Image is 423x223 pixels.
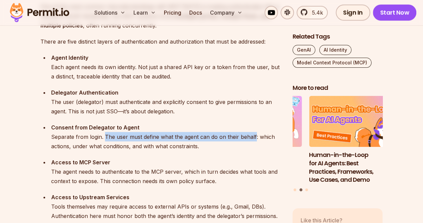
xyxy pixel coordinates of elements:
strong: Access to Upstream Services [51,194,129,201]
button: Go to slide 2 [299,188,302,191]
h2: Related Tags [293,32,383,41]
strong: multiple parties, multiple flows, and multiple policies [40,13,271,29]
strong: Consent from Delegator to Agent [51,124,139,131]
span: 5.4k [308,9,323,17]
a: Pricing [161,6,184,19]
button: Solutions [92,6,128,19]
button: Go to slide 3 [305,188,308,191]
div: The agent needs to authenticate to the MCP server, which in turn decides what tools and context t... [51,158,282,186]
a: 5.4k [297,6,328,19]
div: Separate from login. The user must define what the agent can do on their behalf: which actions, u... [51,123,282,151]
a: GenAI [293,45,315,55]
button: Company [207,6,245,19]
div: Each agent needs its own identity. Not just a shared API key or a token from the user, but a dist... [51,53,282,81]
div: The user (delegator) must authenticate and explicitly consent to give permissions to an agent. Th... [51,88,282,116]
h3: Why JWTs Can’t Handle AI Agent Access [212,151,302,167]
strong: Delegator Authentication [51,89,118,96]
strong: Access to MCP Server [51,159,110,166]
strong: Agent Identity [51,54,88,61]
li: 2 of 3 [309,96,399,184]
a: Model Context Protocol (MCP) [293,57,372,67]
a: Start Now [373,5,417,21]
img: Permit logo [7,1,72,24]
li: 1 of 3 [212,96,302,184]
button: Learn [131,6,158,19]
div: Tools themselves may require access to external APIs or systems (e.g., Gmail, DBs). Authenticatio... [51,192,282,221]
h2: More to read [293,83,383,92]
div: Posts [293,96,383,192]
a: Sign In [336,5,370,21]
img: Human-in-the-Loop for AI Agents: Best Practices, Frameworks, Use Cases, and Demo [309,96,399,147]
p: There are five distinct layers of authentication and authorization that must be addressed: [40,37,282,46]
a: AI Identity [319,45,351,55]
a: Docs [187,6,205,19]
h3: Human-in-the-Loop for AI Agents: Best Practices, Frameworks, Use Cases, and Demo [309,151,399,184]
button: Go to slide 1 [294,188,296,191]
a: Human-in-the-Loop for AI Agents: Best Practices, Frameworks, Use Cases, and DemoHuman-in-the-Loop... [309,96,399,184]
